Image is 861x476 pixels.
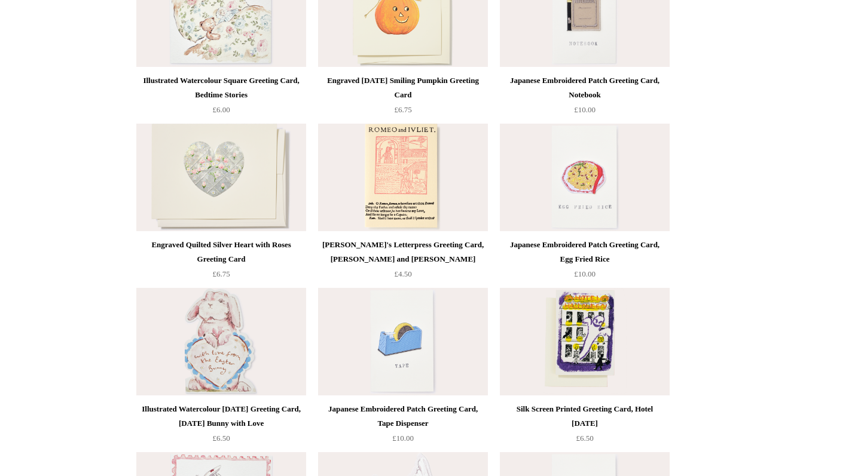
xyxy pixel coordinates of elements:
div: [PERSON_NAME]'s Letterpress Greeting Card, [PERSON_NAME] and [PERSON_NAME] [321,238,485,266]
span: £6.50 [576,434,593,443]
span: £4.50 [394,269,411,278]
a: Japanese Embroidered Patch Greeting Card, Tape Dispenser Japanese Embroidered Patch Greeting Card... [318,288,488,395]
a: Japanese Embroidered Patch Greeting Card, Egg Fried Rice £10.00 [500,238,670,287]
div: Engraved Quilted Silver Heart with Roses Greeting Card [139,238,303,266]
a: Engraved Quilted Silver Heart with Roses Greeting Card £6.75 [136,238,306,287]
a: Japanese Embroidered Patch Greeting Card, Notebook £10.00 [500,73,670,122]
a: Engraved [DATE] Smiling Pumpkin Greeting Card £6.75 [318,73,488,122]
span: £6.50 [212,434,230,443]
img: Engraved Quilted Silver Heart with Roses Greeting Card [136,124,306,231]
img: Silk Screen Printed Greeting Card, Hotel Halloween [500,288,670,395]
span: £10.00 [574,269,596,278]
img: Illustrated Watercolour Easter Greeting Card, Easter Bunny with Love [136,288,306,395]
a: Illustrated Watercolour Easter Greeting Card, Easter Bunny with Love Illustrated Watercolour East... [136,288,306,395]
div: Japanese Embroidered Patch Greeting Card, Notebook [503,73,667,102]
div: Engraved [DATE] Smiling Pumpkin Greeting Card [321,73,485,102]
a: Engraved Quilted Silver Heart with Roses Greeting Card Engraved Quilted Silver Heart with Roses G... [136,124,306,231]
img: Japanese Embroidered Patch Greeting Card, Egg Fried Rice [500,124,670,231]
span: £10.00 [392,434,414,443]
a: Japanese Embroidered Patch Greeting Card, Egg Fried Rice Japanese Embroidered Patch Greeting Card... [500,124,670,231]
img: Shakespeare's Letterpress Greeting Card, Romeo and Juliet [318,124,488,231]
div: Silk Screen Printed Greeting Card, Hotel [DATE] [503,402,667,431]
div: Japanese Embroidered Patch Greeting Card, Egg Fried Rice [503,238,667,266]
span: £6.00 [212,105,230,114]
span: £10.00 [574,105,596,114]
div: Illustrated Watercolour Square Greeting Card, Bedtime Stories [139,73,303,102]
a: Silk Screen Printed Greeting Card, Hotel Halloween Silk Screen Printed Greeting Card, Hotel Hallo... [500,288,670,395]
a: Illustrated Watercolour Square Greeting Card, Bedtime Stories £6.00 [136,73,306,122]
a: [PERSON_NAME]'s Letterpress Greeting Card, [PERSON_NAME] and [PERSON_NAME] £4.50 [318,238,488,287]
a: Illustrated Watercolour [DATE] Greeting Card, [DATE] Bunny with Love £6.50 [136,402,306,451]
img: Japanese Embroidered Patch Greeting Card, Tape Dispenser [318,288,488,395]
a: Shakespeare's Letterpress Greeting Card, Romeo and Juliet Shakespeare's Letterpress Greeting Card... [318,124,488,231]
div: Illustrated Watercolour [DATE] Greeting Card, [DATE] Bunny with Love [139,402,303,431]
div: Japanese Embroidered Patch Greeting Card, Tape Dispenser [321,402,485,431]
a: Japanese Embroidered Patch Greeting Card, Tape Dispenser £10.00 [318,402,488,451]
span: £6.75 [212,269,230,278]
a: Silk Screen Printed Greeting Card, Hotel [DATE] £6.50 [500,402,670,451]
span: £6.75 [394,105,411,114]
